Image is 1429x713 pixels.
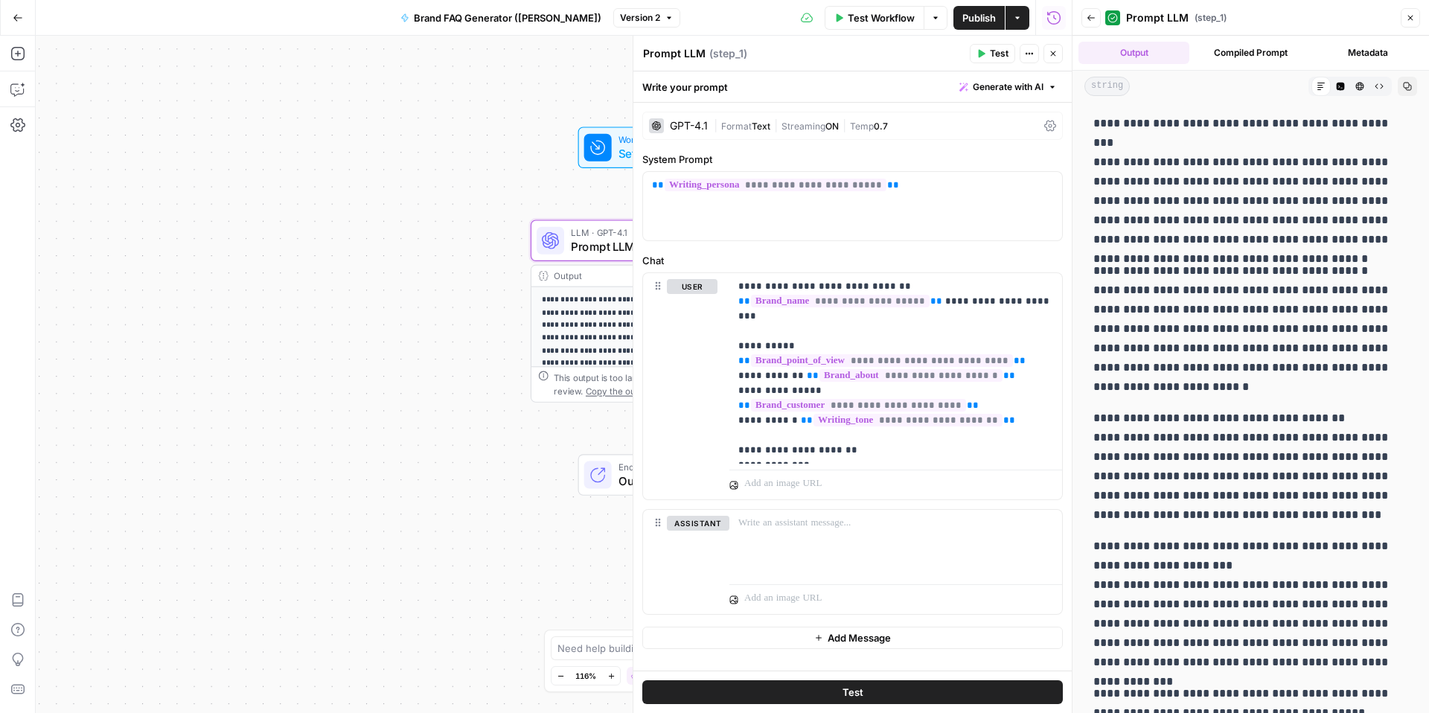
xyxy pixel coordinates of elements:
[620,11,660,25] span: Version 2
[1126,10,1189,25] span: Prompt LLM
[618,473,735,490] span: Output
[670,121,708,131] div: GPT-4.1
[848,10,915,25] span: Test Workflow
[618,460,735,474] span: End
[825,121,839,132] span: ON
[618,145,704,162] span: Set Inputs
[1078,42,1189,64] button: Output
[1195,11,1227,25] span: ( step_1 )
[643,273,717,499] div: user
[970,44,1015,63] button: Test
[874,121,888,132] span: 0.7
[642,680,1063,704] button: Test
[953,6,1005,30] button: Publish
[714,118,721,132] span: |
[1312,42,1423,64] button: Metadata
[414,10,601,25] span: Brand FAQ Generator ([PERSON_NAME])
[571,226,752,240] span: LLM · GPT-4.1
[633,71,1072,102] div: Write your prompt
[850,121,874,132] span: Temp
[642,152,1063,167] label: System Prompt
[973,80,1043,94] span: Generate with AI
[843,685,863,700] span: Test
[554,269,750,283] div: Output
[667,279,717,294] button: user
[642,253,1063,268] label: Chat
[709,46,747,61] span: ( step_1 )
[962,10,996,25] span: Publish
[571,238,752,255] span: Prompt LLM
[643,510,717,614] div: assistant
[990,47,1008,60] span: Test
[1084,77,1130,96] span: string
[752,121,770,132] span: Text
[953,77,1063,97] button: Generate with AI
[825,6,924,30] button: Test Workflow
[531,454,798,496] div: EndOutput
[667,516,729,531] button: assistant
[781,121,825,132] span: Streaming
[721,121,752,132] span: Format
[554,371,790,398] div: This output is too large & has been abbreviated for review. to view the full content.
[839,118,850,132] span: |
[613,8,680,28] button: Version 2
[828,630,891,645] span: Add Message
[575,670,596,682] span: 116%
[586,386,651,397] span: Copy the output
[1195,42,1306,64] button: Compiled Prompt
[770,118,781,132] span: |
[618,133,704,147] span: Workflow
[391,6,610,30] button: Brand FAQ Generator ([PERSON_NAME])
[531,127,798,168] div: WorkflowSet InputsInputs
[643,46,706,61] textarea: Prompt LLM
[642,627,1063,649] button: Add Message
